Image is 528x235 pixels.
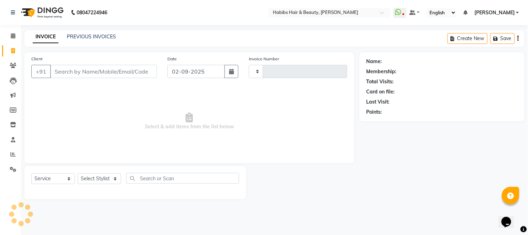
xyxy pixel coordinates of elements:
button: Save [490,33,515,44]
button: +91 [31,65,51,78]
label: Client [31,56,42,62]
label: Date [167,56,177,62]
iframe: chat widget [499,207,521,228]
b: 08047224946 [77,3,107,22]
div: Card on file: [367,88,395,96]
img: logo [18,3,65,22]
button: Create New [448,33,488,44]
div: Points: [367,108,382,116]
span: Select & add items from the list below [31,86,347,156]
div: Last Visit: [367,98,390,106]
span: [PERSON_NAME] [474,9,515,16]
div: Membership: [367,68,397,75]
input: Search by Name/Mobile/Email/Code [50,65,157,78]
a: PREVIOUS INVOICES [67,33,116,40]
label: Invoice Number [249,56,279,62]
div: Name: [367,58,382,65]
a: INVOICE [33,31,58,43]
div: Total Visits: [367,78,394,85]
input: Search or Scan [126,173,239,184]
